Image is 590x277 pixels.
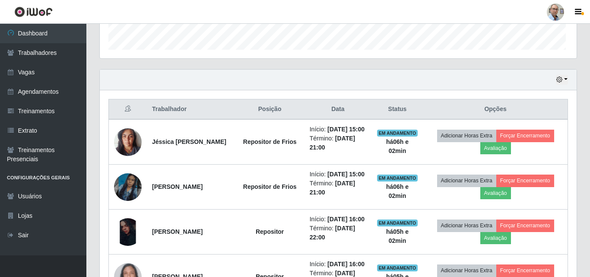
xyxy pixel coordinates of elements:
strong: Repositor de Frios [243,183,297,190]
li: Início: [310,260,366,269]
strong: [PERSON_NAME] [152,228,203,235]
button: Avaliação [480,142,511,154]
button: Forçar Encerramento [496,175,554,187]
strong: Repositor [256,228,284,235]
span: EM ANDAMENTO [377,220,418,226]
button: Adicionar Horas Extra [437,130,496,142]
time: [DATE] 15:00 [327,171,365,178]
strong: há 05 h e 02 min [386,228,409,244]
button: Forçar Encerramento [496,264,554,277]
button: Forçar Encerramento [496,220,554,232]
button: Forçar Encerramento [496,130,554,142]
th: Status [371,99,423,120]
strong: Jéssica [PERSON_NAME] [152,138,226,145]
button: Avaliação [480,232,511,244]
li: Início: [310,215,366,224]
th: Trabalhador [147,99,235,120]
strong: [PERSON_NAME] [152,183,203,190]
li: Término: [310,224,366,242]
li: Término: [310,134,366,152]
th: Opções [423,99,568,120]
span: EM ANDAMENTO [377,175,418,181]
img: 1748993831406.jpeg [114,162,142,212]
time: [DATE] 15:00 [327,126,365,133]
th: Posição [235,99,305,120]
time: [DATE] 16:00 [327,261,365,267]
button: Adicionar Horas Extra [437,264,496,277]
li: Término: [310,179,366,197]
button: Adicionar Horas Extra [437,220,496,232]
th: Data [305,99,371,120]
img: 1704829522631.jpeg [114,218,142,246]
strong: há 06 h e 02 min [386,183,409,199]
strong: há 06 h e 02 min [386,138,409,154]
button: Avaliação [480,187,511,199]
li: Início: [310,125,366,134]
img: 1725457608338.jpeg [114,124,142,160]
time: [DATE] 16:00 [327,216,365,223]
span: EM ANDAMENTO [377,264,418,271]
button: Adicionar Horas Extra [437,175,496,187]
li: Início: [310,170,366,179]
img: CoreUI Logo [14,6,53,17]
strong: Repositor de Frios [243,138,297,145]
span: EM ANDAMENTO [377,130,418,137]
